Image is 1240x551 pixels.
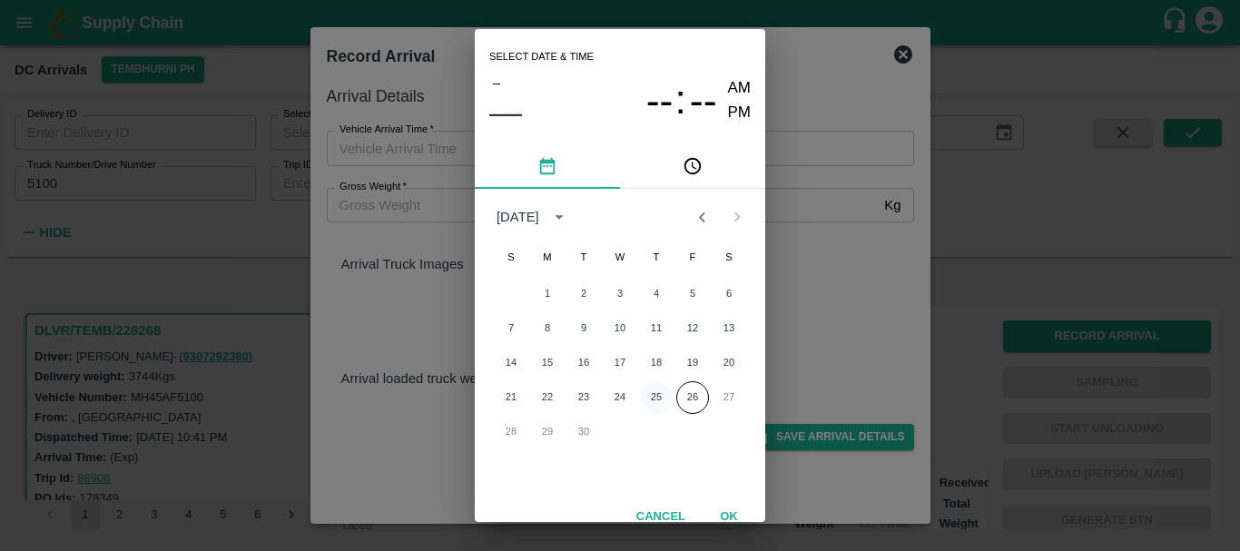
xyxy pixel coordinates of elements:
[674,76,685,124] span: :
[567,347,600,379] button: 16
[604,347,636,379] button: 17
[531,347,564,379] button: 15
[629,501,693,533] button: Cancel
[495,381,527,414] button: 21
[620,145,765,189] button: pick time
[640,240,673,276] span: Thursday
[493,71,500,94] span: –
[489,44,594,71] span: Select date & time
[489,71,504,94] button: –
[676,278,709,310] button: 5
[495,347,527,379] button: 14
[728,76,752,101] button: AM
[531,278,564,310] button: 1
[567,312,600,345] button: 9
[489,94,522,131] button: ––
[495,312,527,345] button: 7
[495,240,527,276] span: Sunday
[713,312,745,345] button: 13
[567,240,600,276] span: Tuesday
[713,240,745,276] span: Saturday
[497,207,539,227] div: [DATE]
[676,347,709,379] button: 19
[676,381,709,414] button: 26
[690,76,717,124] button: --
[545,202,574,231] button: calendar view is open, switch to year view
[690,77,717,124] span: --
[604,312,636,345] button: 10
[646,76,674,124] button: --
[604,278,636,310] button: 3
[713,278,745,310] button: 6
[700,501,758,533] button: OK
[676,312,709,345] button: 12
[604,240,636,276] span: Wednesday
[676,240,709,276] span: Friday
[640,381,673,414] button: 25
[531,381,564,414] button: 22
[646,77,674,124] span: --
[640,278,673,310] button: 4
[640,312,673,345] button: 11
[567,381,600,414] button: 23
[728,101,752,125] button: PM
[567,278,600,310] button: 2
[531,240,564,276] span: Monday
[640,347,673,379] button: 18
[475,145,620,189] button: pick date
[531,312,564,345] button: 8
[604,381,636,414] button: 24
[713,347,745,379] button: 20
[684,200,719,234] button: Previous month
